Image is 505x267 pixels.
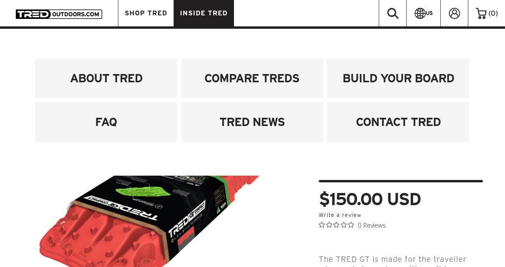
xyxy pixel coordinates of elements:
[319,212,361,218] a: Write a review
[16,9,102,19] img: TRED Outdoors America
[180,10,228,17] span: INSIDE TRED
[125,10,167,17] span: SHOP TRED
[488,10,498,17] span: ( )
[319,219,386,231] button: Rated 0 out of 5 stars from 0 reviews. Jump to reviews.
[476,8,486,19] img: cart-icon
[491,9,496,17] span: 0
[181,58,323,98] a: COMPARE TREDS
[35,102,177,142] a: FAQ
[327,58,469,98] a: BUILD YOUR BOARD
[327,102,469,142] a: CONTACT TRED
[35,58,177,98] a: ABOUT TRED
[181,102,323,142] a: TRED NEWS
[358,219,386,231] span: 0 Reviews
[319,190,421,208] span: $150.00 USD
